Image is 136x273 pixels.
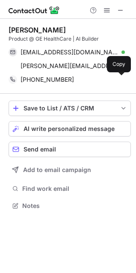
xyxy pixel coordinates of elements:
span: [PHONE_NUMBER] [21,76,74,83]
button: Notes [9,200,131,212]
div: Save to List / ATS / CRM [24,105,116,112]
div: Product @ GE HealthCare | AI Builder [9,35,131,43]
button: save-profile-one-click [9,101,131,116]
button: Find work email [9,183,131,195]
span: Find work email [22,185,127,193]
span: [PERSON_NAME][EMAIL_ADDRESS][PERSON_NAME][DOMAIN_NAME] [21,62,125,70]
img: ContactOut v5.3.10 [9,5,60,15]
span: [EMAIL_ADDRESS][DOMAIN_NAME] [21,48,118,56]
button: Add to email campaign [9,162,131,178]
span: Send email [24,146,56,153]
button: Send email [9,142,131,157]
span: AI write personalized message [24,125,115,132]
div: [PERSON_NAME] [9,26,66,34]
span: Notes [22,202,127,210]
span: Add to email campaign [23,166,91,173]
button: AI write personalized message [9,121,131,136]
